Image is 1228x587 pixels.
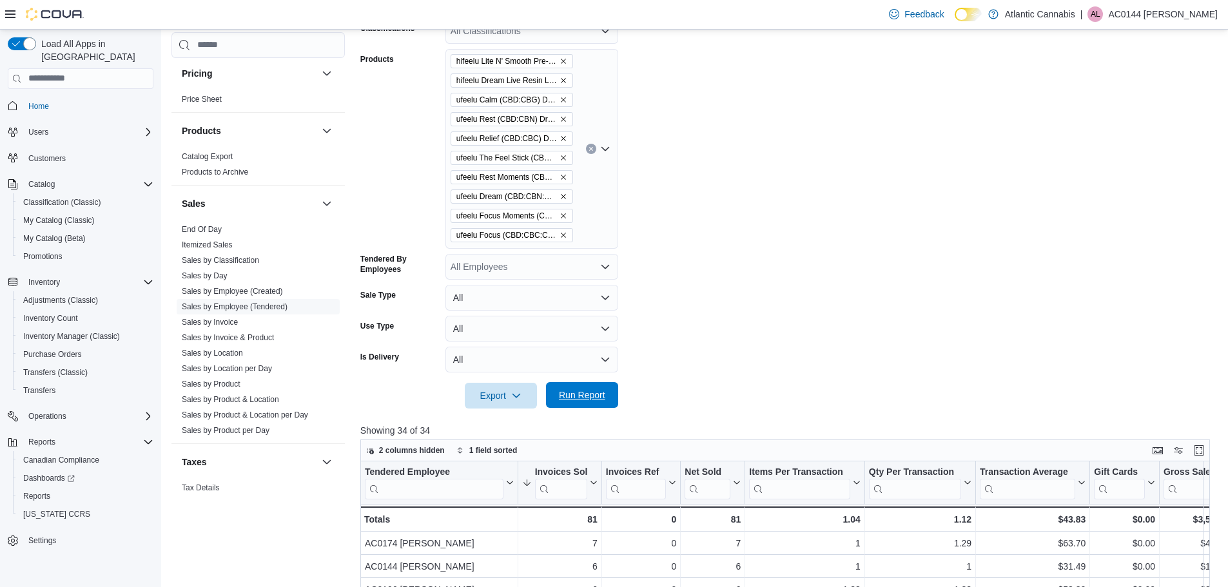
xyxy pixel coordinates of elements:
span: hifeelu Lite N' Smooth Pre-Roll - 5 x 0.35g [456,55,557,68]
div: Products [171,149,345,185]
button: Pricing [182,67,317,80]
button: All [445,316,618,342]
button: Home [3,97,159,115]
div: Gift Cards [1094,466,1145,478]
span: Reports [28,437,55,447]
div: Gross Sales [1164,466,1223,499]
nav: Complex example [8,91,153,584]
span: hifeelu Dream Live Resin Lavender Acai Tea All-in-One Vape - 1g [451,73,573,88]
button: Remove ufeelu Relief (CBD:CBC) Drops - 30 mL from selection in this group [560,135,567,142]
span: Operations [23,409,153,424]
div: Tendered Employee [365,466,503,478]
div: $43.83 [980,512,1086,527]
span: Canadian Compliance [18,452,153,468]
span: Load All Apps in [GEOGRAPHIC_DATA] [36,37,153,63]
span: Inventory Manager (Classic) [23,331,120,342]
span: 2 columns hidden [379,445,445,456]
button: Remove ufeelu Focus Moments (CBD:CBC:CBG) Capsules - 15pk from selection in this group [560,212,567,220]
div: Invoices Sold [534,466,587,478]
span: Purchase Orders [23,349,82,360]
span: Sales by Product [182,379,240,389]
a: Sales by Location per Day [182,364,272,373]
button: Export [465,383,537,409]
button: Catalog [3,175,159,193]
a: Sales by Invoice & Product [182,333,274,342]
button: Remove ufeelu Focus (CBD:CBC:CBG) Drops - 30 mL from selection in this group [560,231,567,239]
button: Adjustments (Classic) [13,291,159,309]
a: Tax Details [182,483,220,492]
label: Tendered By Employees [360,254,440,274]
button: Inventory [23,274,65,290]
div: Invoices Ref [606,466,666,478]
p: Showing 34 of 34 [360,424,1219,437]
h3: Products [182,124,221,137]
a: Settings [23,533,61,548]
span: Export [473,383,529,409]
img: Cova [26,8,84,21]
span: Reports [18,488,153,504]
div: 0 [606,559,676,574]
span: Tax Exemptions [182,498,237,508]
button: Invoices Sold [521,466,597,499]
button: Taxes [182,456,317,468]
div: 0 [606,535,676,551]
div: 6 [521,559,597,574]
span: ufeelu Focus (CBD:CBC:CBG) Drops - 30 mL [451,228,573,242]
div: Sales [171,222,345,443]
span: Price Sheet [182,94,222,104]
button: My Catalog (Classic) [13,211,159,229]
span: Inventory Count [23,313,78,323]
a: Sales by Employee (Created) [182,287,283,296]
div: Pricing [171,91,345,112]
a: Sales by Classification [182,256,259,265]
span: Classification (Classic) [23,197,101,207]
span: ufeelu Rest Moments (CBD:CBN) Capsules - 15pk [456,171,557,184]
span: Run Report [559,389,605,401]
span: ufeelu Focus Moments (CBD:CBC:CBG) Capsules - 15pk [456,209,557,222]
a: My Catalog (Beta) [18,231,91,246]
div: AC0174 [PERSON_NAME] [365,535,514,551]
button: Open list of options [600,26,610,36]
a: Purchase Orders [18,347,87,362]
button: Remove ufeelu Rest (CBD:CBN) Drops - 30mL from selection in this group [560,115,567,123]
button: Run Report [546,382,618,408]
a: Transfers (Classic) [18,365,93,380]
button: Classification (Classic) [13,193,159,211]
button: Operations [23,409,72,424]
span: Users [28,127,48,137]
span: Dark Mode [955,21,955,22]
span: Operations [28,411,66,421]
div: 81 [685,512,741,527]
span: Sales by Employee (Tendered) [182,302,288,312]
a: Sales by Day [182,271,228,280]
button: Reports [13,487,159,505]
div: $0.00 [1094,559,1155,574]
span: Reports [23,434,153,450]
div: Net Sold [685,466,730,499]
button: Catalog [23,177,60,192]
label: Sale Type [360,290,396,300]
button: Clear input [586,144,596,154]
span: Purchase Orders [18,347,153,362]
span: Home [28,101,49,111]
span: Sales by Product & Location [182,394,279,405]
span: My Catalog (Beta) [23,233,86,244]
p: | [1080,6,1083,22]
button: Transfers (Classic) [13,363,159,381]
span: Settings [28,535,56,546]
span: ufeelu Dream (CBD:CBN:CBG) Drops - 30 mL [451,189,573,204]
div: Invoices Sold [534,466,587,499]
button: Canadian Compliance [13,451,159,469]
span: Inventory [23,274,153,290]
a: Sales by Product & Location [182,395,279,404]
button: Enter fullscreen [1191,443,1207,458]
a: End Of Day [182,225,222,234]
button: Transfers [13,381,159,399]
a: Transfers [18,383,61,398]
button: Display options [1171,443,1186,458]
span: Sales by Location [182,348,243,358]
a: Reports [18,488,55,504]
div: $63.70 [980,535,1086,551]
span: Promotions [18,249,153,264]
button: Sales [319,196,335,211]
